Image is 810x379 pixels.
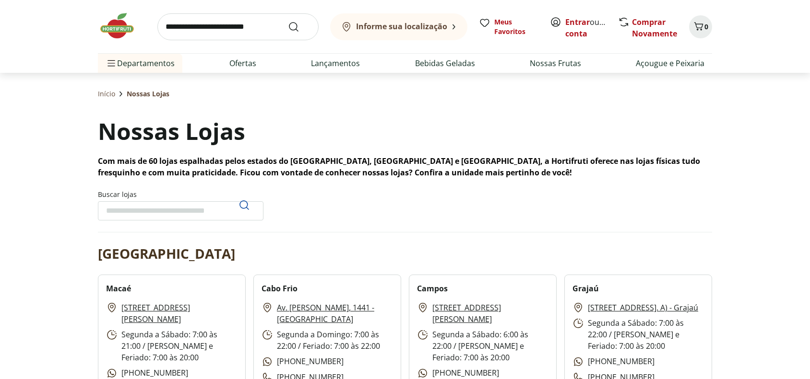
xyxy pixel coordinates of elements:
[588,302,698,313] a: [STREET_ADDRESS]. A) - Grajaú
[106,283,131,294] h2: Macaé
[98,115,245,148] h1: Nossas Lojas
[106,329,238,363] p: Segunda a Sábado: 7:00 às 21:00 / [PERSON_NAME] e Feriado: 7:00 às 20:00
[127,89,169,99] span: Nossas Lojas
[288,21,311,33] button: Submit Search
[311,57,360,69] a: Lançamentos
[277,302,393,325] a: Av. [PERSON_NAME], 1441 - [GEOGRAPHIC_DATA]
[98,201,263,220] input: Buscar lojasPesquisar
[572,356,655,368] p: [PHONE_NUMBER]
[98,89,115,99] a: Início
[262,329,393,352] p: Segunda a Domingo: 7:00 às 22:00 / Feriado: 7:00 às 22:00
[229,57,256,69] a: Ofertas
[106,52,175,75] span: Departamentos
[565,17,618,39] a: Criar conta
[417,329,548,363] p: Segunda a Sábado: 6:00 às 22:00 / [PERSON_NAME] e Feriado: 7:00 às 20:00
[417,367,499,379] p: [PHONE_NUMBER]
[415,57,475,69] a: Bebidas Geladas
[565,16,608,39] span: ou
[572,317,704,352] p: Segunda a Sábado: 7:00 às 22:00 / [PERSON_NAME] e Feriado: 7:00 às 20:00
[417,283,448,294] h2: Campos
[704,22,708,31] span: 0
[121,302,238,325] a: [STREET_ADDRESS][PERSON_NAME]
[98,11,146,40] img: Hortifruti
[530,57,581,69] a: Nossas Frutas
[689,15,712,38] button: Carrinho
[98,155,712,178] p: Com mais de 60 lojas espalhadas pelos estados do [GEOGRAPHIC_DATA], [GEOGRAPHIC_DATA] e [GEOGRAPH...
[106,52,117,75] button: Menu
[262,283,298,294] h2: Cabo Frio
[98,244,235,263] h2: [GEOGRAPHIC_DATA]
[356,21,447,32] b: Informe sua localização
[330,13,467,40] button: Informe sua localização
[479,17,538,36] a: Meus Favoritos
[106,367,188,379] p: [PHONE_NUMBER]
[636,57,704,69] a: Açougue e Peixaria
[494,17,538,36] span: Meus Favoritos
[157,13,319,40] input: search
[565,17,590,27] a: Entrar
[98,190,263,220] label: Buscar lojas
[262,356,344,368] p: [PHONE_NUMBER]
[432,302,548,325] a: [STREET_ADDRESS][PERSON_NAME]
[632,17,677,39] a: Comprar Novamente
[233,194,256,217] button: Pesquisar
[572,283,599,294] h2: Grajaú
